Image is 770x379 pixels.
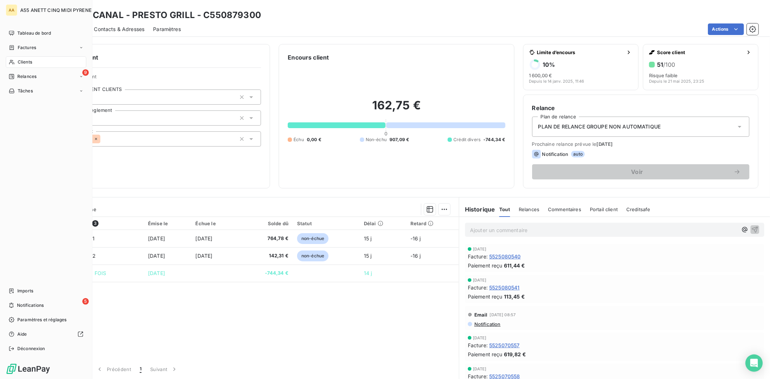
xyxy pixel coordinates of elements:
[499,206,510,212] span: Tout
[504,293,525,300] span: 113,45 €
[135,362,146,377] button: 1
[468,293,503,300] span: Paiement reçu
[17,345,45,352] span: Déconnexion
[297,221,355,226] div: Statut
[504,350,526,358] span: 619,82 €
[523,44,639,90] button: Limite d’encours10%1 600,00 €Depuis le 14 janv. 2025, 11:46
[483,136,505,143] span: -744,34 €
[532,141,749,147] span: Prochaine relance prévue le
[6,363,51,375] img: Logo LeanPay
[663,61,675,68] span: /100
[468,350,503,358] span: Paiement reçu
[410,221,454,226] div: Retard
[745,354,763,372] div: Open Intercom Messenger
[453,136,480,143] span: Crédit divers
[244,270,288,277] span: -744,34 €
[708,23,744,35] button: Actions
[489,253,521,260] span: 5525080540
[364,235,372,241] span: 15 j
[196,235,213,241] span: [DATE]
[473,367,487,371] span: [DATE]
[468,284,488,291] span: Facture :
[148,253,165,259] span: [DATE]
[18,44,36,51] span: Factures
[643,44,758,90] button: Score client51/100Risque faibleDepuis le 21 mai 2025, 23:25
[489,284,520,291] span: 5525080541
[410,235,421,241] span: -16 j
[538,123,661,130] span: PLAN DE RELANCE GROUPE NON AUTOMATIQUE
[590,206,618,212] span: Portail client
[490,313,516,317] span: [DATE] 08:57
[94,26,144,33] span: Contacts & Adresses
[532,104,749,112] h6: Relance
[288,98,505,120] h2: 162,75 €
[474,312,488,318] span: Email
[366,136,387,143] span: Non-échu
[459,205,495,214] h6: Historique
[657,61,675,68] h6: 51
[504,262,525,269] span: 611,44 €
[17,302,44,309] span: Notifications
[17,73,36,80] span: Relances
[244,252,288,260] span: 142,31 €
[82,69,89,76] span: 9
[293,136,304,143] span: Échu
[597,141,613,147] span: [DATE]
[473,278,487,282] span: [DATE]
[519,206,539,212] span: Relances
[148,221,187,226] div: Émise le
[532,164,749,179] button: Voir
[65,220,139,227] div: Référence
[6,4,17,16] div: AA
[468,341,488,349] span: Facture :
[542,151,569,157] span: Notification
[468,262,503,269] span: Paiement reçu
[410,253,421,259] span: -16 j
[17,331,27,337] span: Aide
[146,362,182,377] button: Suivant
[384,131,387,136] span: 0
[17,288,33,294] span: Imports
[541,169,734,175] span: Voir
[473,336,487,340] span: [DATE]
[64,9,261,22] h3: EA DU CANAL - PRESTO GRILL - C550879300
[307,136,321,143] span: 0,00 €
[474,321,501,327] span: Notification
[364,270,372,276] span: 14 j
[390,136,409,143] span: 907,09 €
[92,362,135,377] button: Précédent
[489,341,520,349] span: 5525070557
[626,206,651,212] span: Creditsafe
[244,221,288,226] div: Solde dû
[18,59,32,65] span: Clients
[473,247,487,251] span: [DATE]
[6,328,86,340] a: Aide
[364,253,372,259] span: 15 j
[244,235,288,242] span: 764,78 €
[649,79,704,83] span: Depuis le 21 mai 2025, 23:25
[288,53,329,62] h6: Encours client
[468,253,488,260] span: Facture :
[92,220,99,227] span: 3
[571,151,585,157] span: auto
[657,49,743,55] span: Score client
[196,221,235,226] div: Échue le
[17,30,51,36] span: Tableau de bord
[364,221,402,226] div: Délai
[297,251,329,261] span: non-échue
[44,53,261,62] h6: Informations client
[18,88,33,94] span: Tâches
[20,7,97,13] span: A55 ANETT CINQ MIDI PYRENEES
[529,73,552,78] span: 1 600,00 €
[148,235,165,241] span: [DATE]
[649,73,678,78] span: Risque faible
[148,270,165,276] span: [DATE]
[82,298,89,305] span: 5
[58,74,261,84] span: Propriétés Client
[153,26,181,33] span: Paramètres
[100,136,106,142] input: Ajouter une valeur
[537,49,623,55] span: Limite d’encours
[196,253,213,259] span: [DATE]
[140,366,142,373] span: 1
[543,61,555,68] h6: 10 %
